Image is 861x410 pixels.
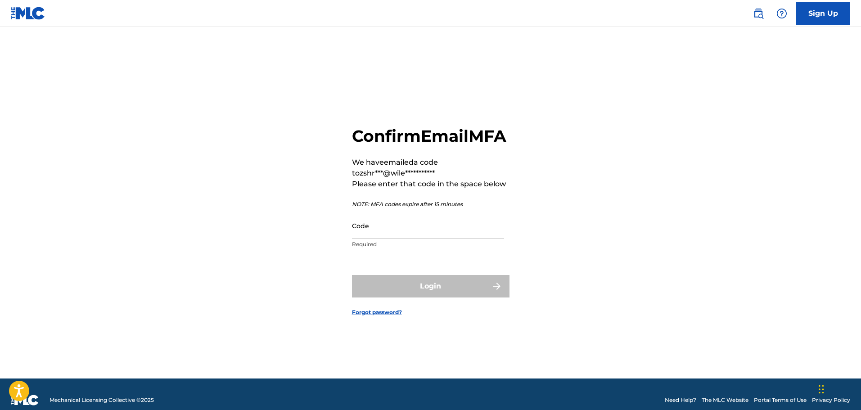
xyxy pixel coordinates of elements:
h2: Confirm Email MFA [352,126,509,146]
img: search [753,8,764,19]
a: The MLC Website [702,396,748,404]
img: help [776,8,787,19]
iframe: Chat Widget [816,367,861,410]
p: Please enter that code in the space below [352,179,509,189]
div: Help [773,5,791,23]
a: Need Help? [665,396,696,404]
p: Required [352,240,504,248]
a: Sign Up [796,2,850,25]
a: Portal Terms of Use [754,396,807,404]
a: Public Search [749,5,767,23]
div: Drag [819,376,824,403]
p: NOTE: MFA codes expire after 15 minutes [352,200,509,208]
span: Mechanical Licensing Collective © 2025 [50,396,154,404]
img: MLC Logo [11,7,45,20]
img: logo [11,395,39,405]
a: Forgot password? [352,308,402,316]
a: Privacy Policy [812,396,850,404]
